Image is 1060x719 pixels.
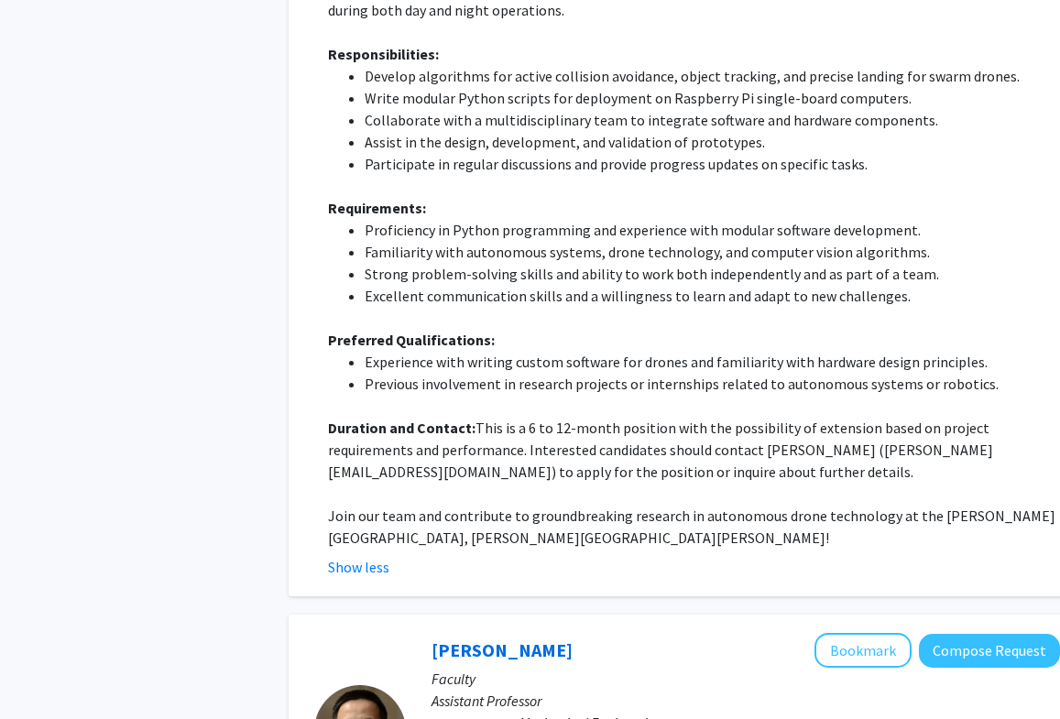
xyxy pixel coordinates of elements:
[365,263,1060,285] li: Strong problem-solving skills and ability to work both independently and as part of a team.
[365,241,1060,263] li: Familiarity with autonomous systems, drone technology, and computer vision algorithms.
[328,556,389,578] button: Show less
[365,285,1060,307] li: Excellent communication skills and a willingness to learn and adapt to new challenges.
[14,637,78,705] iframe: Chat
[328,417,1060,483] p: This is a 6 to 12-month position with the possibility of extension based on project requirements ...
[365,351,1060,373] li: Experience with writing custom software for drones and familiarity with hardware design principles.
[919,634,1060,668] button: Compose Request to Chen Li
[328,505,1060,549] p: Join our team and contribute to groundbreaking research in autonomous drone technology at the [PE...
[365,153,1060,175] li: Participate in regular discussions and provide progress updates on specific tasks.
[365,109,1060,131] li: Collaborate with a multidisciplinary team to integrate software and hardware components.
[814,633,912,668] button: Add Chen Li to Bookmarks
[365,87,1060,109] li: Write modular Python scripts for deployment on Raspberry Pi single-board computers.
[328,331,495,349] strong: Preferred Qualifications:
[432,668,1060,690] p: Faculty
[365,131,1060,153] li: Assist in the design, development, and validation of prototypes.
[432,638,573,661] a: [PERSON_NAME]
[365,65,1060,87] li: Develop algorithms for active collision avoidance, object tracking, and precise landing for swarm...
[432,690,1060,712] p: Assistant Professor
[365,373,1060,395] li: Previous involvement in research projects or internships related to autonomous systems or robotics.
[328,45,439,63] strong: Responsibilities:
[328,199,426,217] strong: Requirements:
[328,419,475,437] strong: Duration and Contact:
[365,219,1060,241] li: Proficiency in Python programming and experience with modular software development.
